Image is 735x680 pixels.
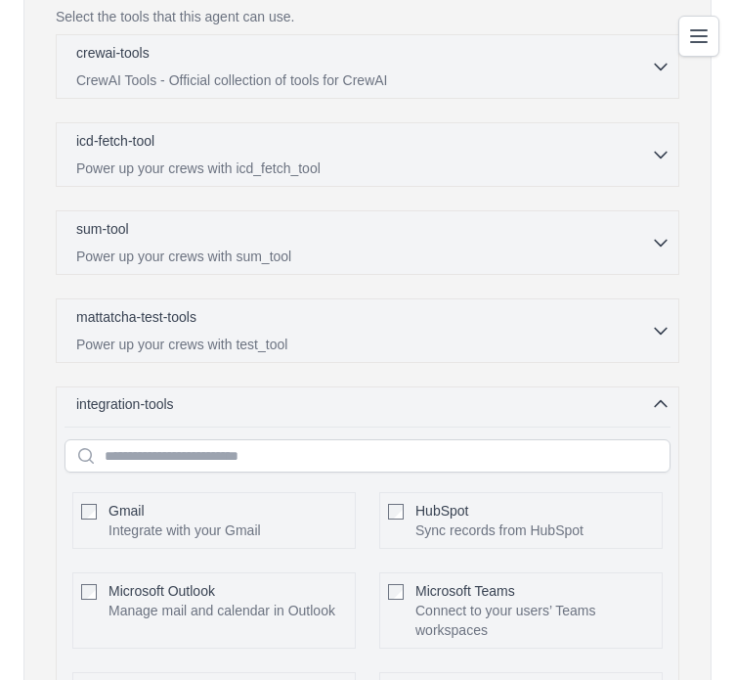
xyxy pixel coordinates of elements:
button: icd-fetch-tool Power up your crews with icd_fetch_tool [65,131,670,178]
span: Microsoft Outlook [108,583,215,599]
button: Toggle navigation [678,16,719,57]
p: mattatcha-test-tools [76,307,196,327]
button: mattatcha-test-tools Power up your crews with test_tool [65,307,670,354]
span: HubSpot [415,503,468,519]
p: crewai-tools [76,43,150,63]
p: Manage mail and calendar in Outlook [108,601,335,620]
p: Power up your crews with test_tool [76,335,651,354]
p: icd-fetch-tool [76,131,154,151]
p: CrewAI Tools - Official collection of tools for CrewAI [76,70,651,90]
p: Sync records from HubSpot [415,521,584,540]
button: integration-tools [65,394,670,414]
span: Gmail [108,503,145,519]
p: sum-tool [76,219,129,239]
p: Power up your crews with icd_fetch_tool [76,159,651,178]
span: Microsoft Teams [415,583,515,599]
p: Select the tools that this agent can use. [56,7,679,26]
button: crewai-tools CrewAI Tools - Official collection of tools for CrewAI [65,43,670,90]
p: Power up your crews with sum_tool [76,247,651,266]
p: Connect to your users’ Teams workspaces [415,601,654,640]
p: Integrate with your Gmail [108,521,261,540]
span: integration-tools [76,394,174,414]
button: sum-tool Power up your crews with sum_tool [65,219,670,266]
